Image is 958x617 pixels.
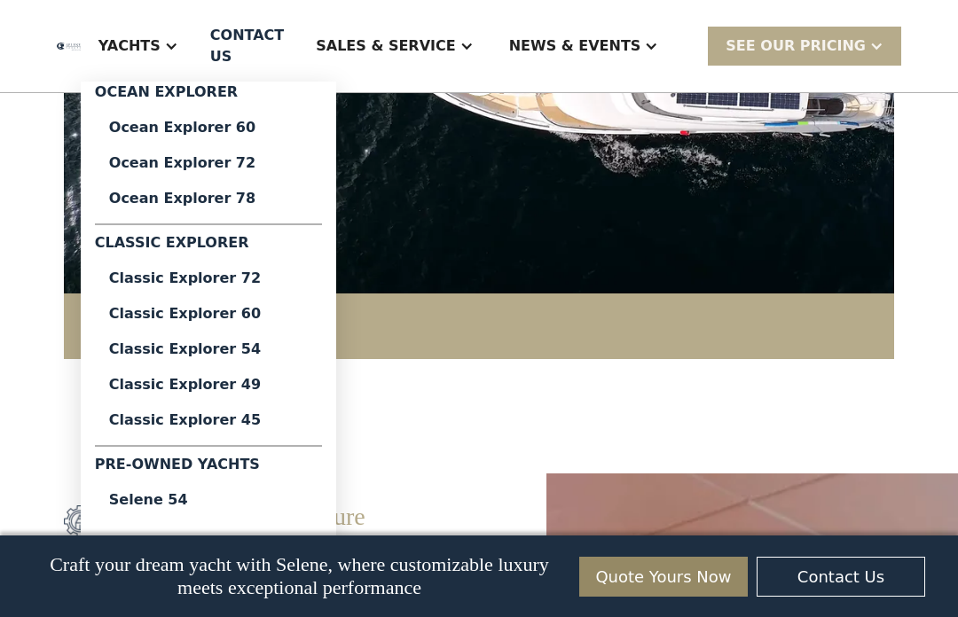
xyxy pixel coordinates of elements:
[109,307,308,321] div: Classic Explorer 60
[95,402,322,438] a: Classic Explorer 45
[95,145,322,181] a: Ocean Explorer 72
[81,82,336,539] nav: Yachts
[95,261,322,296] a: Classic Explorer 72
[316,35,455,57] div: Sales & Service
[95,482,322,518] a: Selene 54
[726,35,866,57] div: SEE Our Pricing
[95,82,322,110] div: Ocean Explorer
[95,181,322,216] a: Ocean Explorer 78
[95,296,322,332] a: Classic Explorer 60
[579,557,748,597] a: Quote Yours Now
[757,557,925,597] a: Contact Us
[298,11,491,82] div: Sales & Service
[491,11,677,82] div: News & EVENTS
[509,35,641,57] div: News & EVENTS
[210,25,284,67] div: Contact US
[33,553,566,599] p: Craft your dream yacht with Selene, where customizable luxury meets exceptional performance
[109,191,308,206] div: Ocean Explorer 78
[57,43,81,51] img: logo
[95,232,322,261] div: Classic Explorer
[109,493,308,507] div: Selene 54
[95,110,322,145] a: Ocean Explorer 60
[95,332,322,367] a: Classic Explorer 54
[109,156,308,170] div: Ocean Explorer 72
[708,27,901,65] div: SEE Our Pricing
[95,367,322,402] a: Classic Explorer 49
[109,378,308,392] div: Classic Explorer 49
[109,342,308,356] div: Classic Explorer 54
[95,454,322,482] div: Pre-Owned Yachts
[98,35,161,57] div: Yachts
[109,271,308,285] div: Classic Explorer 72
[109,121,308,135] div: Ocean Explorer 60
[109,413,308,427] div: Classic Explorer 45
[81,11,196,82] div: Yachts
